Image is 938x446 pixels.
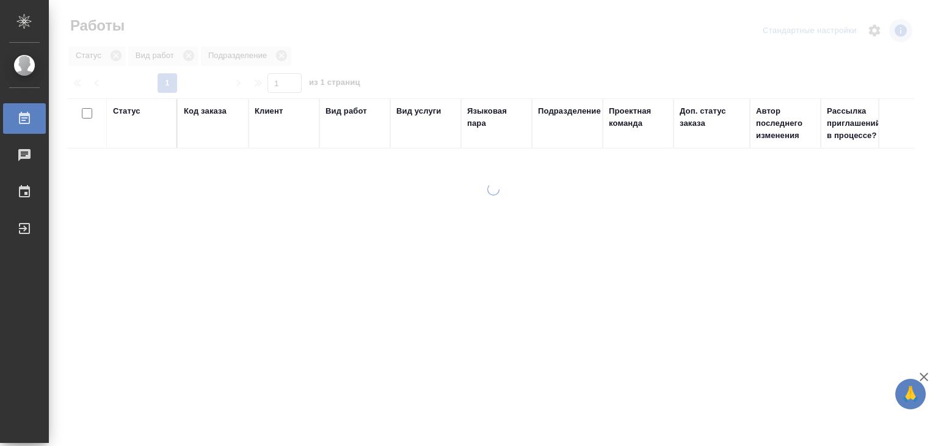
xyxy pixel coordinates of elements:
span: 🙏 [900,381,921,407]
div: Подразделение [538,105,601,117]
div: Проектная команда [609,105,667,130]
div: Статус [113,105,140,117]
div: Языковая пара [467,105,526,130]
div: Вид услуги [396,105,442,117]
div: Клиент [255,105,283,117]
div: Вид работ [325,105,367,117]
div: Доп. статус заказа [680,105,744,130]
div: Код заказа [184,105,227,117]
button: 🙏 [895,379,926,409]
div: Автор последнего изменения [756,105,815,142]
div: Рассылка приглашений в процессе? [827,105,885,142]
